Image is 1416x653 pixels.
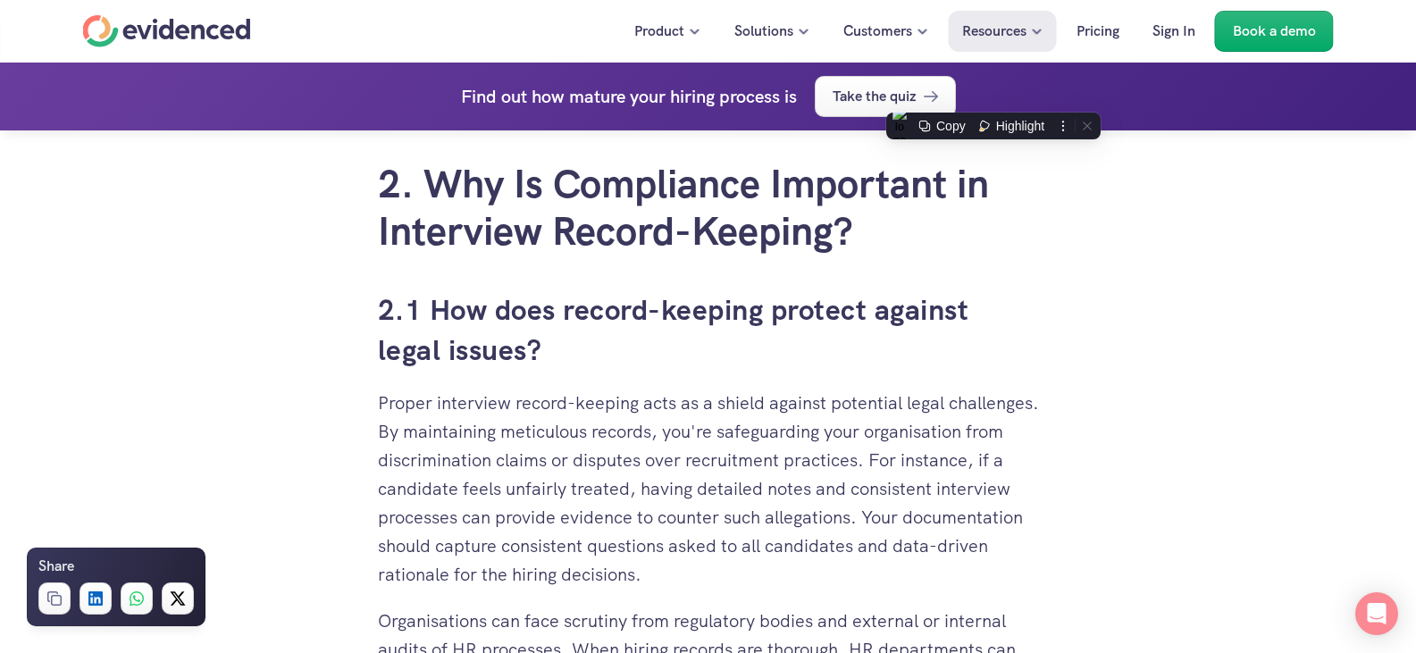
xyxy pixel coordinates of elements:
a: Take the quiz [815,76,956,117]
p: Solutions [734,20,793,43]
p: Customers [843,20,912,43]
a: Sign In [1139,11,1209,52]
a: Pricing [1063,11,1133,52]
h6: Share [38,555,74,578]
div: Open Intercom Messenger [1355,592,1398,635]
a: Book a demo [1215,11,1334,52]
p: Book a demo [1233,20,1316,43]
p: Pricing [1077,20,1119,43]
h4: Find out how mature your hiring process is [461,82,797,111]
p: Sign In [1152,20,1195,43]
p: Proper interview record-keeping acts as a shield against potential legal challenges. By maintaini... [378,389,1039,589]
p: Product [634,20,684,43]
a: 2. Why Is Compliance Important in Interview Record-Keeping? [378,158,999,256]
a: 2.1 How does record-keeping protect against legal issues? [378,291,976,369]
p: Take the quiz [833,85,916,108]
p: Resources [962,20,1026,43]
a: Home [83,15,251,47]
